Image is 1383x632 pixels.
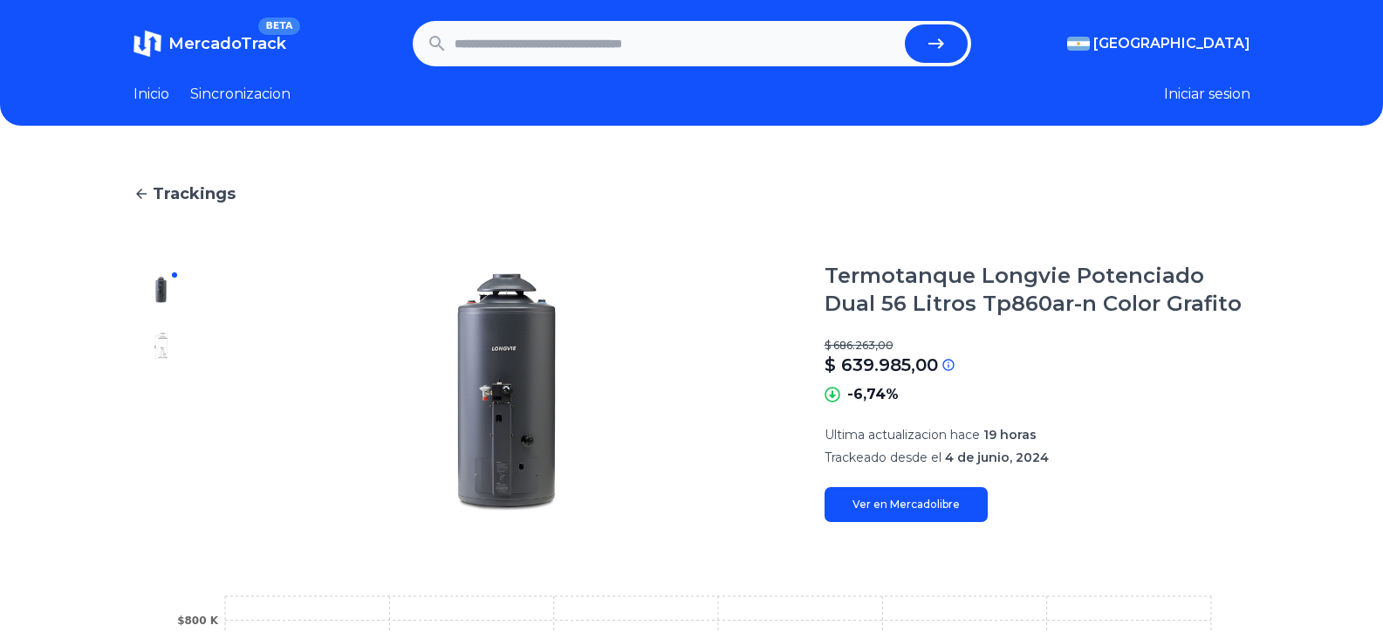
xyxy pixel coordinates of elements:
[1067,33,1250,54] button: [GEOGRAPHIC_DATA]
[825,427,980,443] span: Ultima actualizacion hace
[825,487,988,522] a: Ver en Mercadolibre
[1164,84,1250,105] button: Iniciar sesion
[224,262,790,522] img: Termotanque Longvie Potenciado Dual 56 Litros Tp860ar-n Color Grafito
[1067,37,1090,51] img: Argentina
[258,17,299,35] span: BETA
[134,30,286,58] a: MercadoTrackBETA
[147,332,175,360] img: Termotanque Longvie Potenciado Dual 56 Litros Tp860ar-n Color Grafito
[983,427,1037,443] span: 19 horas
[134,30,161,58] img: MercadoTrack
[945,450,1049,465] span: 4 de junio, 2024
[177,615,219,627] tspan: $800 K
[825,353,938,377] p: $ 639.985,00
[168,34,286,53] span: MercadoTrack
[147,276,175,304] img: Termotanque Longvie Potenciado Dual 56 Litros Tp860ar-n Color Grafito
[153,182,236,206] span: Trackings
[1093,33,1250,54] span: [GEOGRAPHIC_DATA]
[825,450,941,465] span: Trackeado desde el
[190,84,291,105] a: Sincronizacion
[847,384,899,405] p: -6,74%
[825,339,1250,353] p: $ 686.263,00
[134,84,169,105] a: Inicio
[134,182,1250,206] a: Trackings
[825,262,1250,318] h1: Termotanque Longvie Potenciado Dual 56 Litros Tp860ar-n Color Grafito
